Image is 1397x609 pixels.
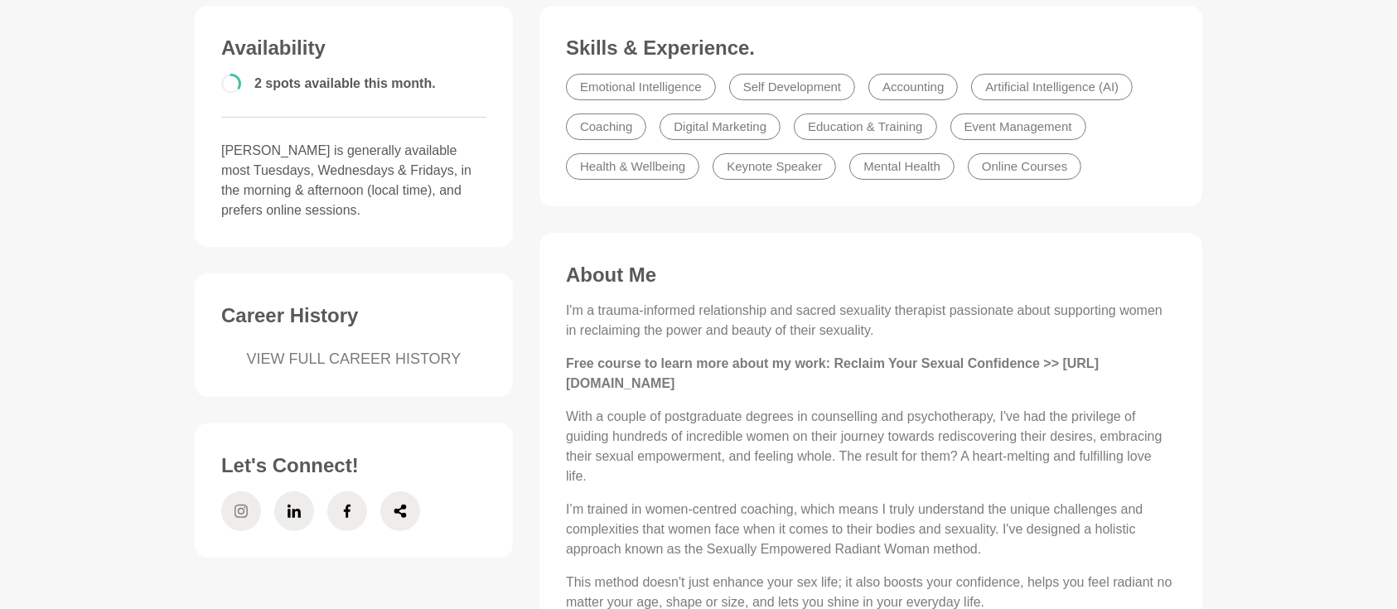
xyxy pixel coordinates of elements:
h3: Skills & Experience. [566,36,1176,60]
p: [PERSON_NAME] is generally available most Tuesdays, Wednesdays & Fridays, in the morning & aftern... [221,141,486,220]
h3: Career History [221,303,486,328]
a: Facebook [327,491,367,531]
h3: Let's Connect! [221,453,486,478]
h3: Availability [221,36,486,60]
a: VIEW FULL CAREER HISTORY [221,348,486,370]
span: 2 spots available this month. [254,76,436,90]
strong: Free course to learn more about my work: Reclaim Your Sexual Confidence >> [566,356,1059,370]
p: I’m trained in women-centred coaching, which means I truly understand the unique challenges and c... [566,500,1176,559]
h3: About Me [566,263,1176,288]
a: Instagram [221,491,261,531]
p: With a couple of postgraduate degrees in counselling and psychotherapy, I've had the privilege of... [566,407,1176,486]
a: Share [380,491,420,531]
a: LinkedIn [274,491,314,531]
p: I'm a trauma-informed relationship and sacred sexuality therapist passionate about supporting wom... [566,301,1176,341]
